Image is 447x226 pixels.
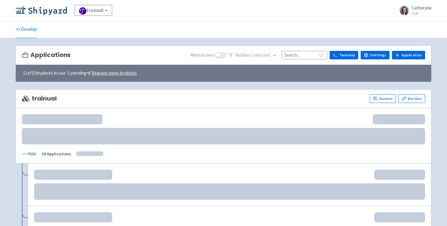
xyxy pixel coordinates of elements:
[398,94,425,103] a: Env Vars
[396,5,431,15] a: Catheryna User
[22,51,71,58] h3: Applications
[253,52,270,58] span: selected
[392,51,425,59] a: Application
[22,95,57,102] span: trainual
[22,150,37,157] button: Hide
[190,52,214,59] span: Minimal view
[412,11,431,15] small: User
[370,94,396,103] a: Visitors
[16,5,67,15] img: Shipyard logo
[412,5,431,11] span: Catheryna
[22,150,36,157] div: Hide
[282,51,327,59] input: Search...
[235,52,270,59] span: No filter s
[23,70,137,77] span: 11 of 15 drydocks in use - 1 pending
[92,70,137,76] u: Request more drydocks
[361,51,390,59] a: Settings
[42,150,71,157] div: 19 Applications
[16,21,37,38] a: Develop
[74,5,112,16] a: trainual
[330,51,358,59] a: Terminal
